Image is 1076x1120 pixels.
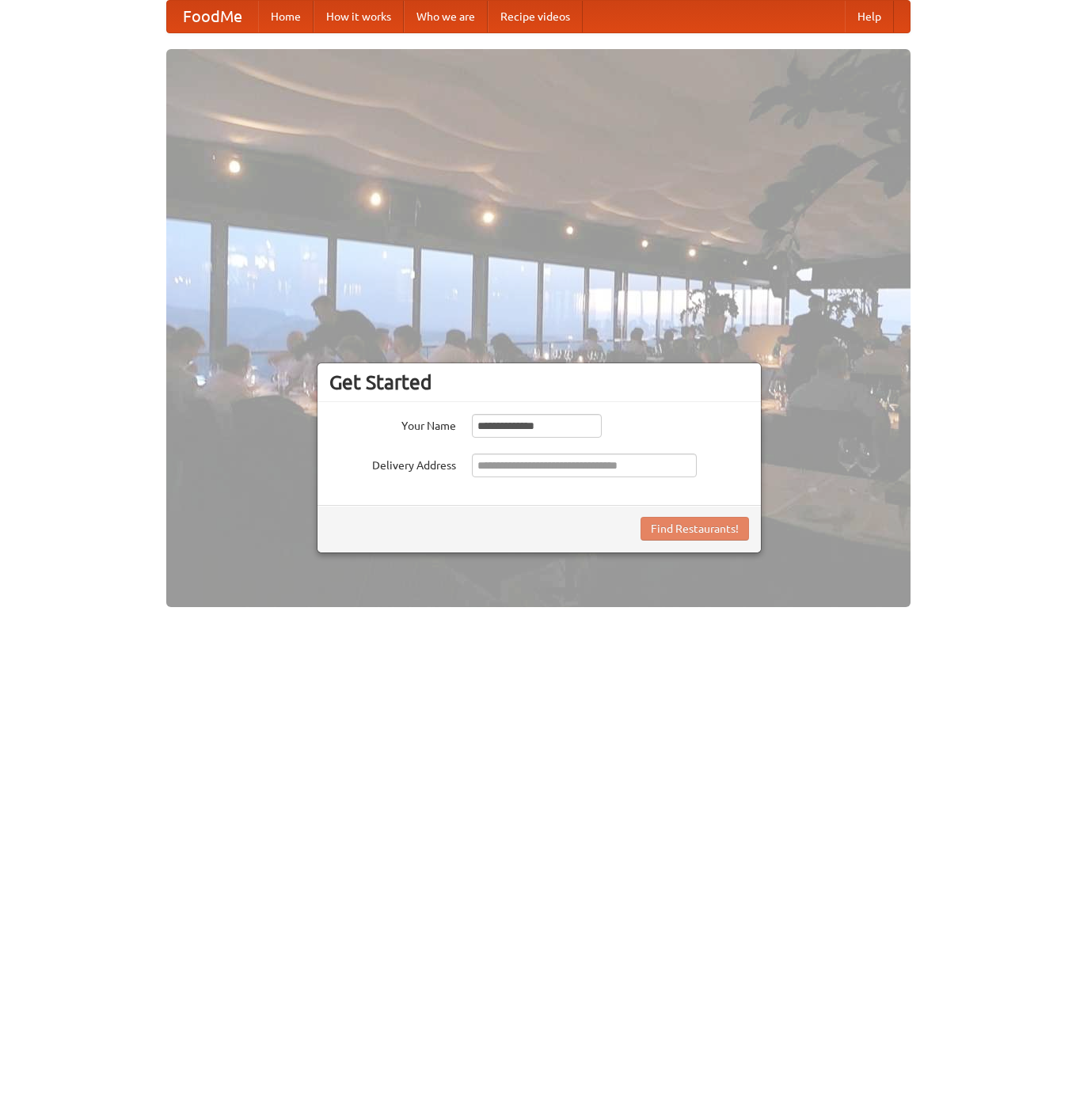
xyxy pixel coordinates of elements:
[258,1,314,32] a: Home
[329,370,749,394] h3: Get Started
[329,454,456,473] label: Delivery Address
[314,1,404,32] a: How it works
[641,517,749,541] button: Find Restaurants!
[488,1,583,32] a: Recipe videos
[404,1,488,32] a: Who we are
[329,414,456,434] label: Your Name
[845,1,894,32] a: Help
[167,1,258,32] a: FoodMe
